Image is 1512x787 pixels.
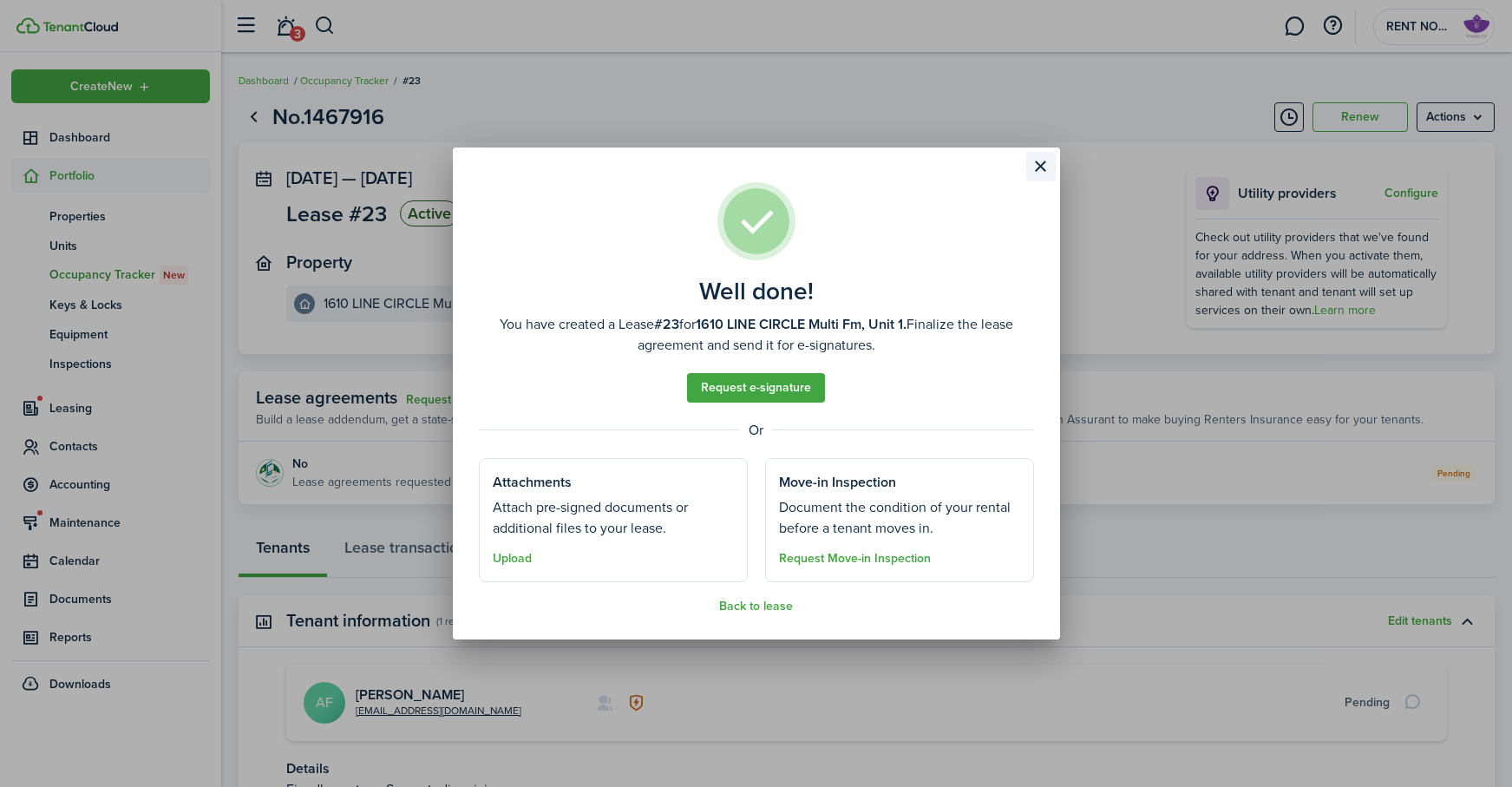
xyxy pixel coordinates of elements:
[493,497,734,539] well-done-section-description: Attach pre-signed documents or additional files to your lease.
[699,278,814,305] well-done-title: Well done!
[687,373,825,403] a: Request e-signature
[1026,152,1056,181] button: Close modal
[493,552,532,566] button: Upload
[696,314,907,334] b: 1610 LINE CIRCLE Multi Fm, Unit 1.
[779,552,931,566] button: Request Move-in Inspection
[493,472,572,493] well-done-section-title: Attachments
[779,497,1020,539] well-done-section-description: Document the condition of your rental before a tenant moves in.
[479,314,1034,356] well-done-description: You have created a Lease for Finalize the lease agreement and send it for e-signatures.
[479,420,1034,441] well-done-separator: Or
[654,314,679,334] b: #23
[779,472,896,493] well-done-section-title: Move-in Inspection
[719,600,793,613] button: Back to lease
